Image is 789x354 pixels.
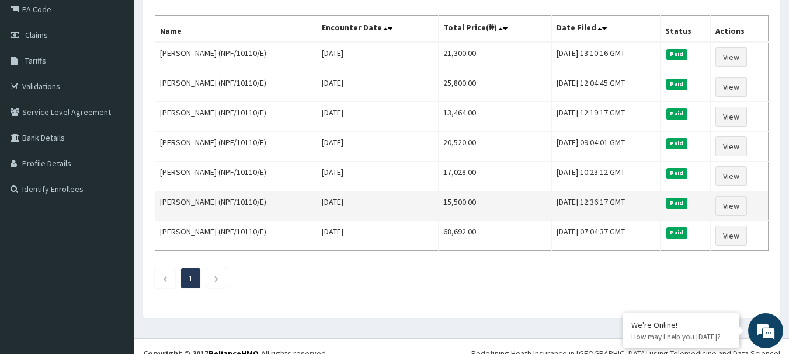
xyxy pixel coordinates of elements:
span: Paid [666,168,687,178]
td: [PERSON_NAME] (NPF/10110/E) [155,72,317,102]
span: Tariffs [25,55,46,66]
td: [DATE] [317,72,439,102]
td: [PERSON_NAME] (NPF/10110/E) [155,191,317,221]
a: View [715,77,747,97]
td: [PERSON_NAME] (NPF/10110/E) [155,221,317,251]
td: [DATE] 09:04:01 GMT [551,132,660,162]
td: [DATE] [317,191,439,221]
td: [PERSON_NAME] (NPF/10110/E) [155,42,317,72]
td: 13,464.00 [439,102,551,132]
span: We're online! [68,104,161,222]
th: Total Price(₦) [439,16,551,43]
div: We're Online! [631,320,731,330]
td: [DATE] 13:10:16 GMT [551,42,660,72]
td: [DATE] 12:19:17 GMT [551,102,660,132]
td: 25,800.00 [439,72,551,102]
span: Paid [666,79,687,89]
th: Encounter Date [317,16,439,43]
a: Previous page [162,273,168,283]
textarea: Type your message and hit 'Enter' [6,233,223,274]
td: [DATE] 12:04:45 GMT [551,72,660,102]
th: Date Filed [551,16,660,43]
span: Paid [666,227,687,238]
th: Status [660,16,710,43]
td: [DATE] 12:36:17 GMT [551,191,660,221]
th: Name [155,16,317,43]
td: [DATE] 07:04:37 GMT [551,221,660,251]
div: Chat with us now [61,65,196,80]
td: [DATE] [317,162,439,191]
td: [PERSON_NAME] (NPF/10110/E) [155,102,317,132]
a: View [715,196,747,216]
a: Page 1 is your current page [189,273,193,283]
span: Paid [666,138,687,149]
span: Paid [666,49,687,59]
a: View [715,136,747,156]
td: [DATE] [317,42,439,72]
td: [PERSON_NAME] (NPF/10110/E) [155,132,317,162]
span: Claims [25,30,48,40]
th: Actions [711,16,769,43]
a: View [715,166,747,186]
div: Minimize live chat window [192,6,220,34]
p: How may I help you today? [631,332,731,342]
td: 21,300.00 [439,42,551,72]
span: Paid [666,108,687,119]
td: 17,028.00 [439,162,551,191]
td: [DATE] [317,221,439,251]
td: [DATE] 10:23:12 GMT [551,162,660,191]
a: Next page [214,273,219,283]
td: [DATE] [317,102,439,132]
img: d_794563401_company_1708531726252_794563401 [22,58,47,87]
span: Paid [666,198,687,208]
a: View [715,47,747,67]
td: 15,500.00 [439,191,551,221]
td: [DATE] [317,132,439,162]
td: 68,692.00 [439,221,551,251]
td: [PERSON_NAME] (NPF/10110/E) [155,162,317,191]
td: 20,520.00 [439,132,551,162]
a: View [715,107,747,127]
a: View [715,226,747,246]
